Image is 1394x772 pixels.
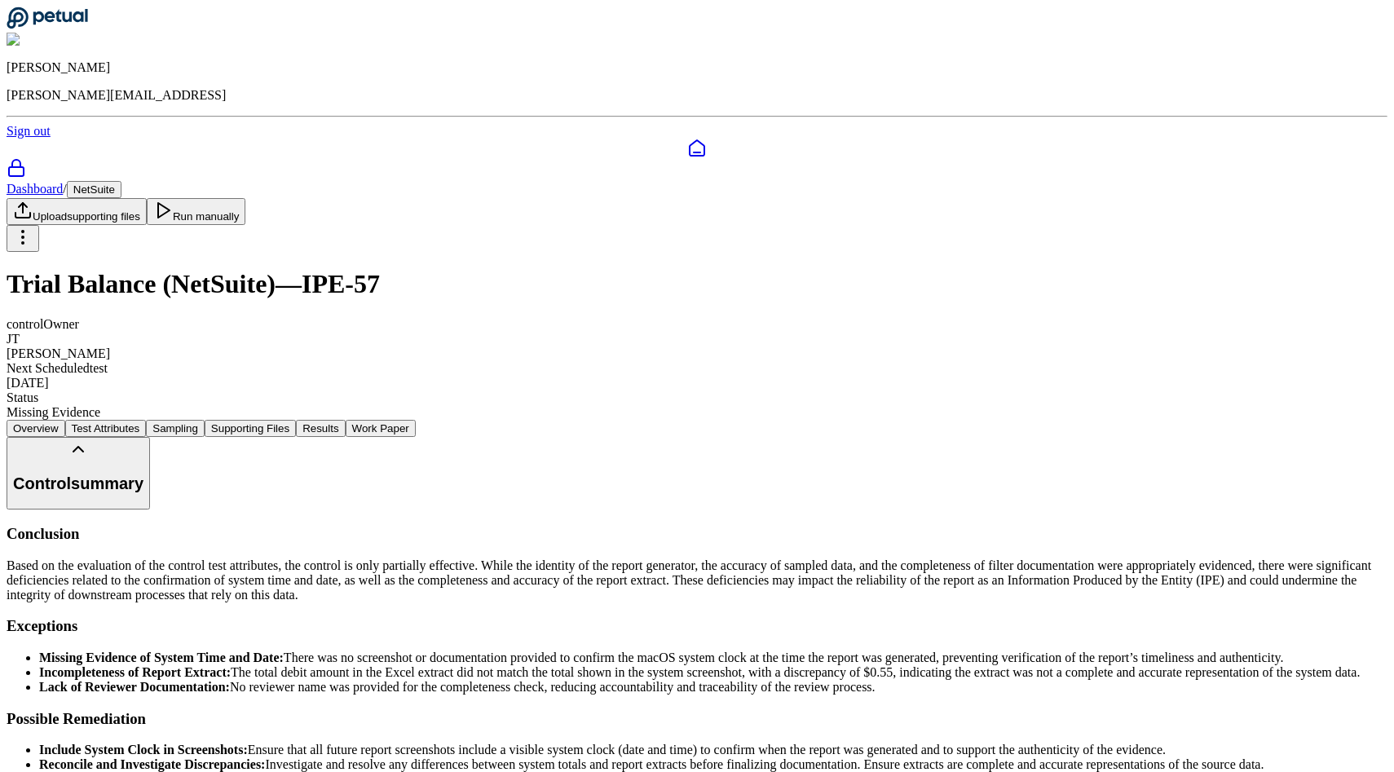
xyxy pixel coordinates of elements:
p: Based on the evaluation of the control test attributes, the control is only partially effective. ... [7,558,1387,602]
button: NetSuite [67,181,121,198]
div: Missing Evidence [7,405,1387,420]
button: Results [296,420,345,437]
strong: Lack of Reviewer Documentation: [39,680,230,694]
h3: Possible Remediation [7,710,1387,728]
span: JT [7,332,20,346]
nav: Tabs [7,420,1387,437]
h2: Control summary [13,474,143,493]
div: Next Scheduled test [7,361,1387,376]
li: Ensure that all future report screenshots include a visible system clock (date and time) to confi... [39,743,1387,757]
li: No reviewer name was provided for the completeness check, reducing accountability and traceabilit... [39,680,1387,695]
button: Work Paper [346,420,416,437]
strong: Incompleteness of Report Extract: [39,665,231,679]
button: Test Attributes [65,420,147,437]
strong: Missing Evidence of System Time and Date: [39,651,284,664]
strong: Include System Clock in Screenshots: [39,743,248,757]
div: control Owner [7,317,1387,332]
a: Dashboard [7,182,63,196]
span: [PERSON_NAME] [7,346,110,360]
button: Supporting Files [205,420,296,437]
li: There was no screenshot or documentation provided to confirm the macOS system clock at the time t... [39,651,1387,665]
div: Status [7,390,1387,405]
button: Run manually [147,198,246,225]
button: Uploadsupporting files [7,198,147,225]
img: Andrew Li [7,33,77,47]
a: Sign out [7,124,51,138]
p: [PERSON_NAME][EMAIL_ADDRESS] [7,88,1387,103]
h1: Trial Balance (NetSuite) — IPE-57 [7,269,1387,299]
div: / [7,181,1387,198]
li: Investigate and resolve any differences between system totals and report extracts before finalizi... [39,757,1387,772]
button: Sampling [146,420,205,437]
button: Controlsummary [7,437,150,510]
strong: Reconcile and Investigate Discrepancies: [39,757,265,771]
li: The total debit amount in the Excel extract did not match the total shown in the system screensho... [39,665,1387,680]
a: SOC [7,158,1387,181]
a: Dashboard [7,139,1387,158]
h3: Conclusion [7,525,1387,543]
p: [PERSON_NAME] [7,60,1387,75]
button: Overview [7,420,65,437]
a: Go to Dashboard [7,18,88,32]
h3: Exceptions [7,617,1387,635]
div: [DATE] [7,376,1387,390]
